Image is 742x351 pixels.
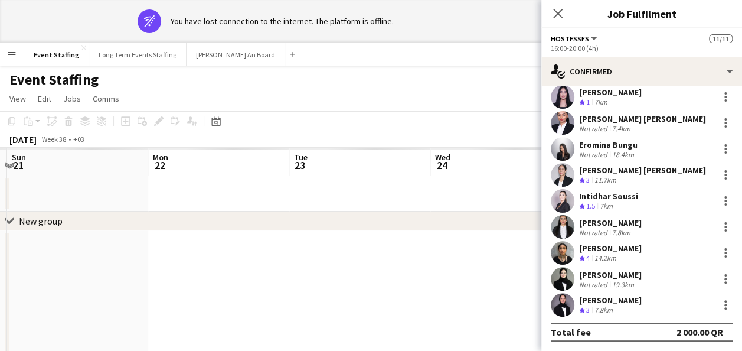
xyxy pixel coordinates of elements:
[579,269,642,280] div: [PERSON_NAME]
[38,93,51,104] span: Edit
[579,87,642,97] div: [PERSON_NAME]
[58,91,86,106] a: Jobs
[435,152,450,162] span: Wed
[33,91,56,106] a: Edit
[551,34,599,43] button: Hostesses
[579,295,642,305] div: [PERSON_NAME]
[541,6,742,21] h3: Job Fulfilment
[586,305,590,314] span: 3
[709,34,733,43] span: 11/11
[541,57,742,86] div: Confirmed
[586,175,590,184] span: 3
[610,124,633,133] div: 7.4km
[292,158,308,172] span: 23
[610,228,633,237] div: 7.8km
[551,326,591,338] div: Total fee
[586,201,595,210] span: 1.5
[151,158,168,172] span: 22
[551,44,733,53] div: 16:00-20:00 (4h)
[579,280,610,289] div: Not rated
[9,134,37,145] div: [DATE]
[586,253,590,262] span: 4
[12,152,26,162] span: Sun
[9,71,99,89] h1: Event Staffing
[592,253,619,264] div: 14.2km
[592,175,619,186] div: 11.7km
[294,152,308,162] span: Tue
[610,150,636,159] div: 18.4km
[579,139,638,150] div: Eromina Bungu
[433,158,450,172] span: 24
[73,135,84,144] div: +03
[93,93,119,104] span: Comms
[551,34,589,43] span: Hostesses
[579,124,610,133] div: Not rated
[63,93,81,104] span: Jobs
[579,191,638,201] div: Intidhar Soussi
[579,165,706,175] div: [PERSON_NAME] [PERSON_NAME]
[10,158,26,172] span: 21
[171,16,394,27] div: You have lost connection to the internet. The platform is offline.
[676,326,723,338] div: 2 000.00 QR
[24,43,89,66] button: Event Staffing
[597,201,615,212] div: 7km
[187,43,285,66] button: [PERSON_NAME] An Board
[579,217,642,228] div: [PERSON_NAME]
[19,215,63,227] div: New group
[579,243,642,253] div: [PERSON_NAME]
[89,43,187,66] button: Long Term Events Staffing
[153,152,168,162] span: Mon
[610,280,636,289] div: 19.3km
[39,135,68,144] span: Week 38
[592,97,610,108] div: 7km
[5,91,31,106] a: View
[586,97,590,106] span: 1
[579,150,610,159] div: Not rated
[592,305,615,316] div: 7.8km
[579,228,610,237] div: Not rated
[579,113,706,124] div: [PERSON_NAME] [PERSON_NAME]
[9,93,26,104] span: View
[88,91,124,106] a: Comms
